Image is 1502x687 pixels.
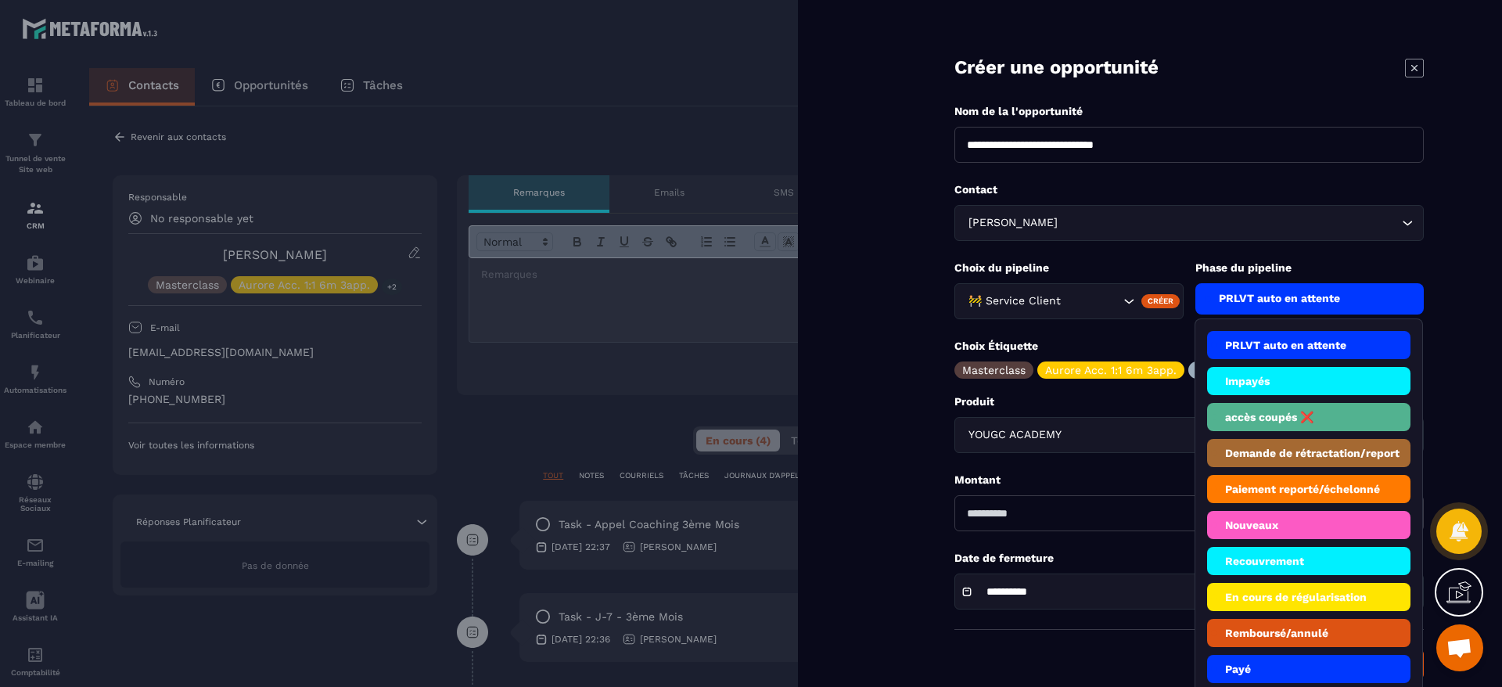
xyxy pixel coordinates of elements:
div: Ouvrir le chat [1436,624,1483,671]
input: Search for option [1061,214,1398,232]
p: Choix du pipeline [954,261,1184,275]
p: Contact [954,182,1424,197]
p: Produit [954,394,1424,409]
div: Search for option [954,417,1424,453]
div: Créer [1141,294,1180,308]
span: [PERSON_NAME] [965,214,1061,232]
p: Phase du pipeline [1195,261,1425,275]
input: Search for option [1065,426,1384,444]
p: Montant [954,473,1424,487]
p: Aurore Acc. 1:1 6m 3app. [1045,365,1177,376]
p: Choix Étiquette [954,339,1424,354]
p: Créer une opportunité [954,55,1159,81]
p: Nom de la l'opportunité [954,104,1424,119]
p: Masterclass [962,365,1026,376]
div: Search for option [954,283,1184,319]
div: Search for option [954,205,1424,241]
span: YOUGC ACADEMY [965,426,1065,444]
span: 🚧 Service Client [965,293,1064,310]
input: Search for option [1064,293,1119,310]
p: Date de fermeture [954,551,1424,566]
